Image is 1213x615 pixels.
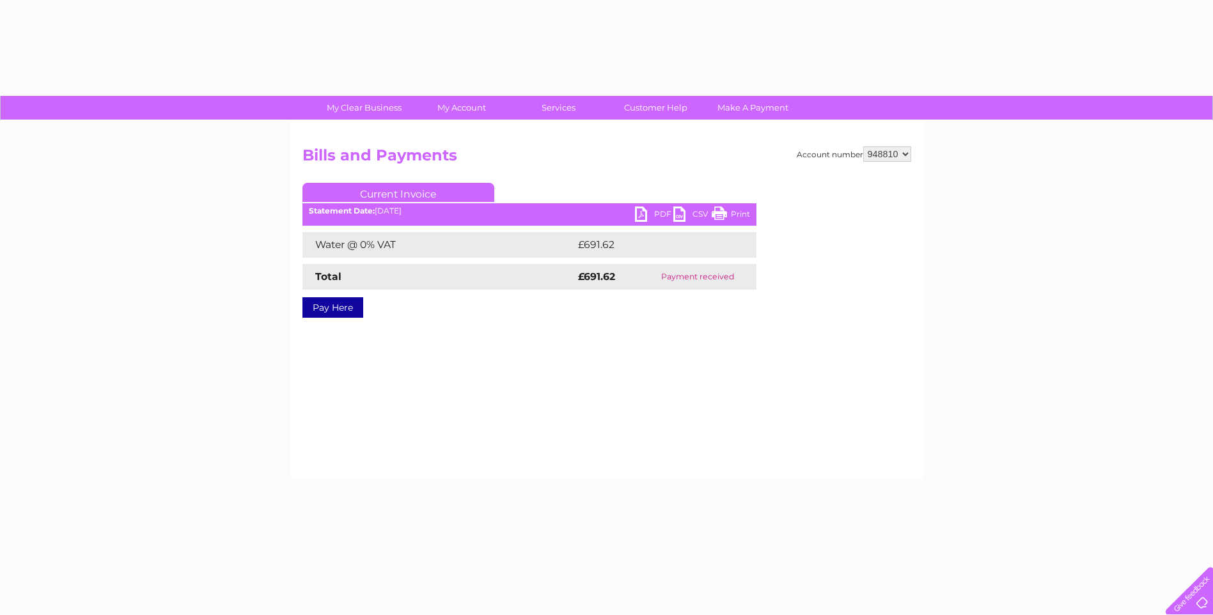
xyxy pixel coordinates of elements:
[578,270,615,283] strong: £691.62
[302,146,911,171] h2: Bills and Payments
[673,206,712,225] a: CSV
[700,96,806,120] a: Make A Payment
[302,297,363,318] a: Pay Here
[797,146,911,162] div: Account number
[575,232,733,258] td: £691.62
[302,206,756,215] div: [DATE]
[506,96,611,120] a: Services
[302,232,575,258] td: Water @ 0% VAT
[603,96,708,120] a: Customer Help
[302,183,494,202] a: Current Invoice
[409,96,514,120] a: My Account
[635,206,673,225] a: PDF
[311,96,417,120] a: My Clear Business
[315,270,341,283] strong: Total
[639,264,756,290] td: Payment received
[309,206,375,215] b: Statement Date:
[712,206,750,225] a: Print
